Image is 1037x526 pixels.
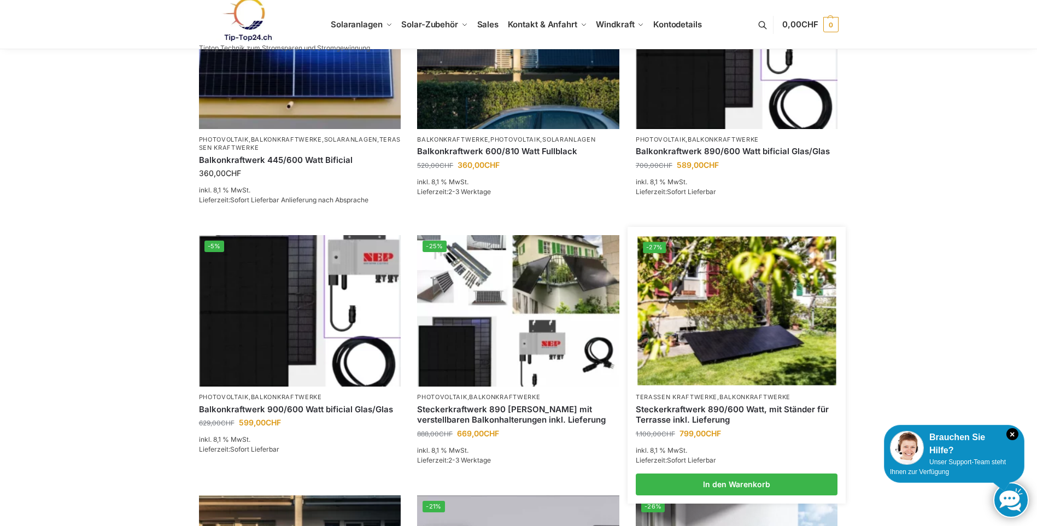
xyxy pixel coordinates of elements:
span: Lieferzeit: [199,196,368,204]
span: Sofort Lieferbar [667,188,716,196]
a: -5%Bificiales Hochleistungsmodul [199,235,401,387]
a: Photovoltaik [417,393,467,401]
a: Photovoltaik [199,393,249,401]
p: , [417,393,619,401]
a: Photovoltaik [490,136,540,143]
bdi: 669,00 [457,429,499,438]
span: Kontakt & Anfahrt [508,19,577,30]
span: CHF [266,418,281,427]
p: , [636,393,838,401]
bdi: 360,00 [458,160,500,170]
p: , , , [199,136,401,153]
span: 2-3 Werktage [448,188,491,196]
a: -25%860 Watt Komplett mit Balkonhalterung [417,235,619,387]
a: Photovoltaik [199,136,249,143]
img: Customer service [890,431,924,465]
a: Steckerkraftwerk 890/600 Watt, mit Ständer für Terrasse inkl. Lieferung [636,404,838,425]
a: Balkonkraftwerk 445/600 Watt Bificial [199,155,401,166]
p: , [199,393,401,401]
span: CHF [221,419,235,427]
span: Lieferzeit: [636,456,716,464]
span: CHF [659,161,672,170]
a: Balkonkraftwerke [469,393,540,401]
span: Windkraft [596,19,634,30]
p: Tiptop Technik zum Stromsparen und Stromgewinnung [199,45,370,51]
p: inkl. 8,1 % MwSt. [417,177,619,187]
span: Kontodetails [653,19,702,30]
p: , , [417,136,619,144]
bdi: 520,00 [417,161,453,170]
a: Photovoltaik [636,136,686,143]
p: inkl. 8,1 % MwSt. [417,446,619,455]
bdi: 589,00 [677,160,719,170]
a: Balkonkraftwerke [719,393,790,401]
span: Solaranlagen [331,19,383,30]
span: 0 [823,17,839,32]
a: Balkonkraftwerke [251,393,322,401]
span: CHF [704,160,719,170]
span: CHF [706,429,721,438]
span: CHF [226,168,241,178]
span: 2-3 Werktage [448,456,491,464]
img: Steckerkraftwerk 890/600 Watt, mit Ständer für Terrasse inkl. Lieferung [637,237,836,385]
a: Balkonkraftwerke [688,136,759,143]
a: 0,00CHF 0 [782,8,838,41]
a: Solaranlagen [542,136,595,143]
a: Balkonkraftwerk 900/600 Watt bificial Glas/Glas [199,404,401,415]
span: Sofort Lieferbar Anlieferung nach Absprache [230,196,368,204]
a: Steckerkraftwerk 890 Watt mit verstellbaren Balkonhalterungen inkl. Lieferung [417,404,619,425]
span: Sofort Lieferbar [230,445,279,453]
a: Balkonkraftwerk 600/810 Watt Fullblack [417,146,619,157]
bdi: 700,00 [636,161,672,170]
a: -27%Steckerkraftwerk 890/600 Watt, mit Ständer für Terrasse inkl. Lieferung [637,237,836,385]
bdi: 1.100,00 [636,430,675,438]
p: inkl. 8,1 % MwSt. [199,185,401,195]
a: Balkonkraftwerke [251,136,322,143]
span: CHF [439,430,453,438]
span: CHF [801,19,818,30]
div: Brauchen Sie Hilfe? [890,431,1018,457]
p: inkl. 8,1 % MwSt. [636,177,838,187]
a: In den Warenkorb legen: „Steckerkraftwerk 890/600 Watt, mit Ständer für Terrasse inkl. Lieferung“ [636,474,838,495]
span: 0,00 [782,19,818,30]
span: CHF [661,430,675,438]
a: Balkonkraftwerk 890/600 Watt bificial Glas/Glas [636,146,838,157]
a: Balkonkraftwerke [417,136,488,143]
bdi: 599,00 [239,418,281,427]
span: Lieferzeit: [417,188,491,196]
img: Bificiales Hochleistungsmodul [199,235,401,387]
span: Lieferzeit: [417,456,491,464]
bdi: 629,00 [199,419,235,427]
bdi: 888,00 [417,430,453,438]
span: CHF [440,161,453,170]
a: Terassen Kraftwerke [199,136,401,151]
bdi: 360,00 [199,168,241,178]
span: CHF [484,160,500,170]
span: Unser Support-Team steht Ihnen zur Verfügung [890,458,1006,476]
p: inkl. 8,1 % MwSt. [636,446,838,455]
p: inkl. 8,1 % MwSt. [199,435,401,445]
span: CHF [484,429,499,438]
span: Lieferzeit: [199,445,279,453]
img: 860 Watt Komplett mit Balkonhalterung [417,235,619,387]
a: Terassen Kraftwerke [636,393,717,401]
span: Solar-Zubehör [401,19,458,30]
a: Solaranlagen [324,136,377,143]
span: Sofort Lieferbar [667,456,716,464]
span: Lieferzeit: [636,188,716,196]
i: Schließen [1006,428,1018,440]
span: Sales [477,19,499,30]
p: , [636,136,838,144]
bdi: 799,00 [679,429,721,438]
